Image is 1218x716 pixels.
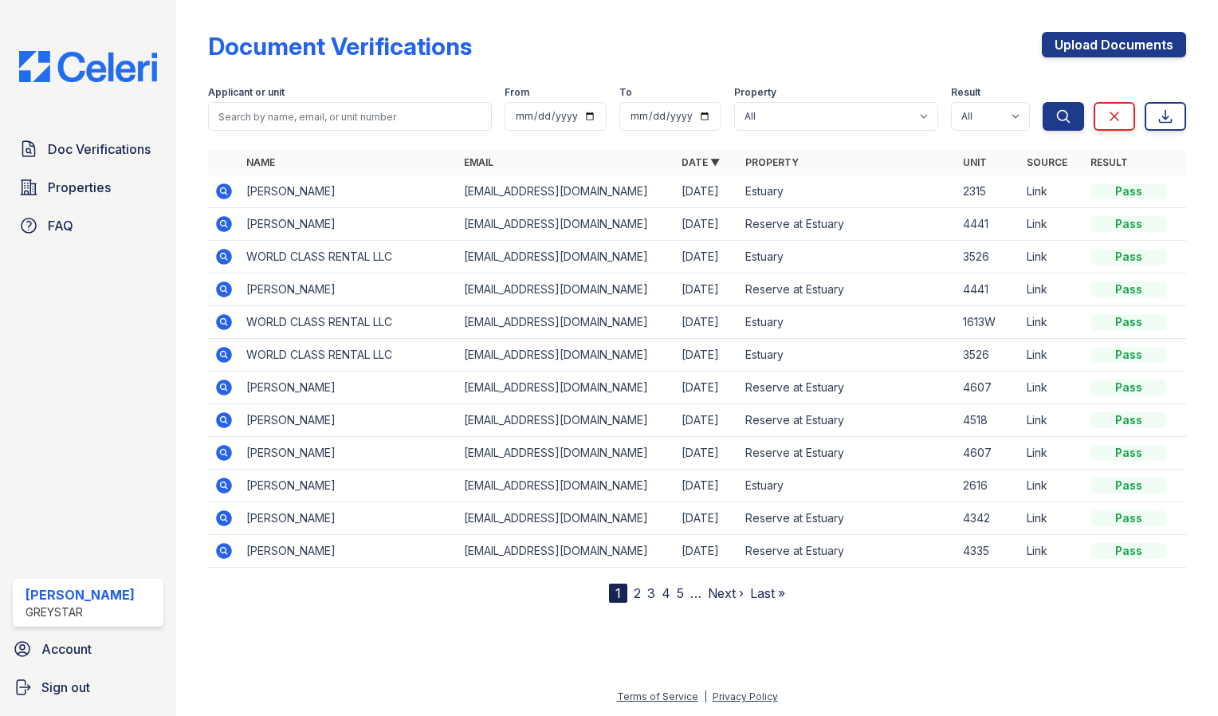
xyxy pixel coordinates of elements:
div: Pass [1090,445,1167,461]
td: Link [1020,404,1084,437]
div: Pass [1090,281,1167,297]
a: Date ▼ [682,156,720,168]
td: [DATE] [675,306,739,339]
td: [PERSON_NAME] [240,535,458,568]
td: [EMAIL_ADDRESS][DOMAIN_NAME] [458,241,675,273]
td: [DATE] [675,502,739,535]
td: [DATE] [675,273,739,306]
td: Reserve at Estuary [739,372,957,404]
td: [EMAIL_ADDRESS][DOMAIN_NAME] [458,535,675,568]
td: [EMAIL_ADDRESS][DOMAIN_NAME] [458,372,675,404]
td: 2616 [957,470,1020,502]
span: FAQ [48,216,73,235]
td: Link [1020,306,1084,339]
td: [DATE] [675,470,739,502]
div: Pass [1090,543,1167,559]
td: Reserve at Estuary [739,535,957,568]
td: Link [1020,372,1084,404]
td: 4335 [957,535,1020,568]
td: [EMAIL_ADDRESS][DOMAIN_NAME] [458,175,675,208]
a: Sign out [6,671,170,703]
td: 3526 [957,241,1020,273]
div: [PERSON_NAME] [26,585,135,604]
a: Property [745,156,799,168]
div: Document Verifications [208,32,472,61]
div: Pass [1090,314,1167,330]
div: Greystar [26,604,135,620]
td: WORLD CLASS RENTAL LLC [240,306,458,339]
a: 2 [634,585,641,601]
td: [DATE] [675,535,739,568]
img: CE_Logo_Blue-a8612792a0a2168367f1c8372b55b34899dd931a85d93a1a3d3e32e68fde9ad4.png [6,51,170,82]
td: 4342 [957,502,1020,535]
td: Estuary [739,241,957,273]
td: Link [1020,273,1084,306]
td: [DATE] [675,339,739,372]
td: [PERSON_NAME] [240,470,458,502]
td: 2315 [957,175,1020,208]
td: 4607 [957,437,1020,470]
a: Properties [13,171,163,203]
td: WORLD CLASS RENTAL LLC [240,241,458,273]
a: Name [246,156,275,168]
td: [EMAIL_ADDRESS][DOMAIN_NAME] [458,437,675,470]
td: Estuary [739,306,957,339]
div: Pass [1090,249,1167,265]
td: [DATE] [675,372,739,404]
a: Email [464,156,493,168]
td: [PERSON_NAME] [240,175,458,208]
td: 1613W [957,306,1020,339]
td: Estuary [739,470,957,502]
td: Reserve at Estuary [739,437,957,470]
td: [DATE] [675,404,739,437]
label: Result [951,86,980,99]
td: 4441 [957,273,1020,306]
a: 3 [647,585,655,601]
td: WORLD CLASS RENTAL LLC [240,339,458,372]
span: Account [41,639,92,659]
td: [EMAIL_ADDRESS][DOMAIN_NAME] [458,208,675,241]
td: [PERSON_NAME] [240,437,458,470]
span: Properties [48,178,111,197]
td: Reserve at Estuary [739,273,957,306]
td: [EMAIL_ADDRESS][DOMAIN_NAME] [458,273,675,306]
div: Pass [1090,380,1167,395]
div: Pass [1090,478,1167,494]
td: [EMAIL_ADDRESS][DOMAIN_NAME] [458,306,675,339]
a: Account [6,633,170,665]
a: Terms of Service [617,690,698,702]
td: [PERSON_NAME] [240,502,458,535]
div: Pass [1090,347,1167,363]
td: Link [1020,535,1084,568]
label: From [505,86,529,99]
a: Upload Documents [1042,32,1186,57]
a: Doc Verifications [13,133,163,165]
span: … [690,584,701,603]
td: [PERSON_NAME] [240,208,458,241]
td: Link [1020,241,1084,273]
td: [DATE] [675,241,739,273]
a: Source [1027,156,1067,168]
a: Unit [963,156,987,168]
a: Last » [750,585,785,601]
td: 4518 [957,404,1020,437]
td: Link [1020,502,1084,535]
td: [EMAIL_ADDRESS][DOMAIN_NAME] [458,502,675,535]
td: Link [1020,175,1084,208]
td: Link [1020,339,1084,372]
a: Privacy Policy [713,690,778,702]
a: Next › [708,585,744,601]
td: 4441 [957,208,1020,241]
td: Reserve at Estuary [739,404,957,437]
td: [EMAIL_ADDRESS][DOMAIN_NAME] [458,339,675,372]
td: Estuary [739,175,957,208]
input: Search by name, email, or unit number [208,102,492,131]
span: Doc Verifications [48,140,151,159]
label: Applicant or unit [208,86,285,99]
div: Pass [1090,510,1167,526]
td: Estuary [739,339,957,372]
div: Pass [1090,216,1167,232]
td: 3526 [957,339,1020,372]
td: [EMAIL_ADDRESS][DOMAIN_NAME] [458,404,675,437]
